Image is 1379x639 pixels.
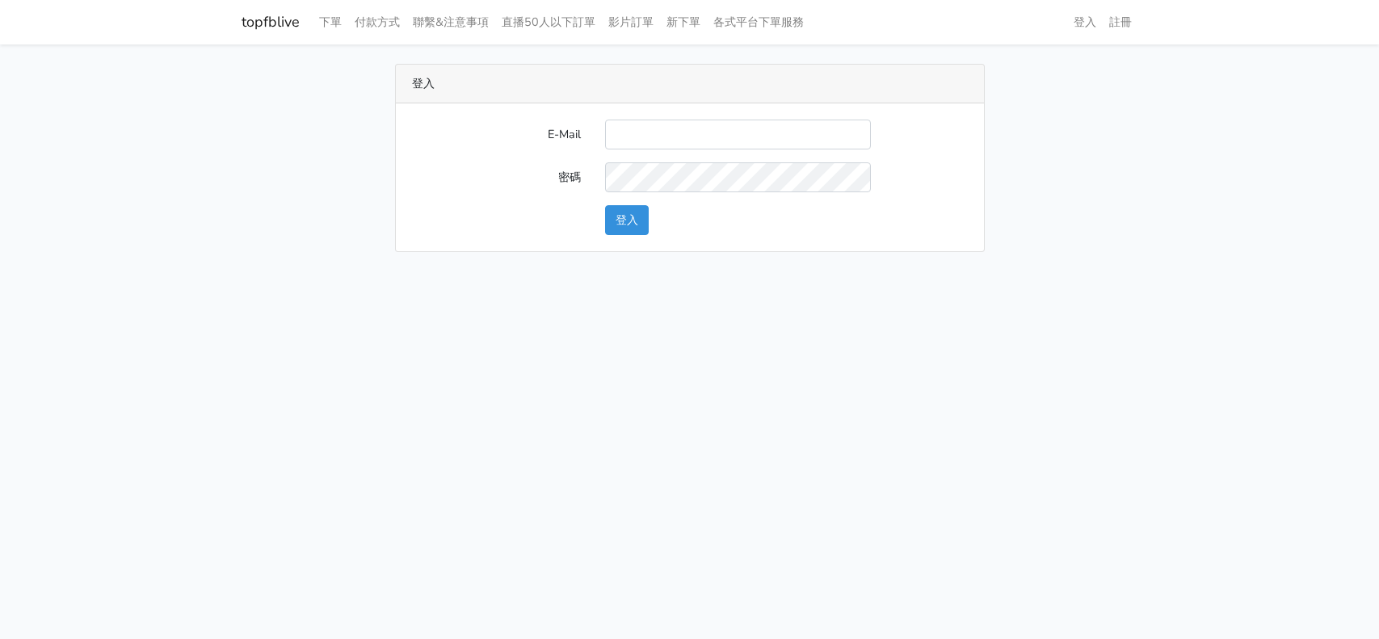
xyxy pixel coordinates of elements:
[495,6,602,38] a: 直播50人以下訂單
[400,162,593,192] label: 密碼
[707,6,810,38] a: 各式平台下單服務
[242,6,300,38] a: topfblive
[602,6,660,38] a: 影片訂單
[313,6,348,38] a: 下單
[660,6,707,38] a: 新下單
[1067,6,1103,38] a: 登入
[1103,6,1138,38] a: 註冊
[406,6,495,38] a: 聯繫&注意事項
[400,120,593,149] label: E-Mail
[396,65,984,103] div: 登入
[605,205,649,235] button: 登入
[348,6,406,38] a: 付款方式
